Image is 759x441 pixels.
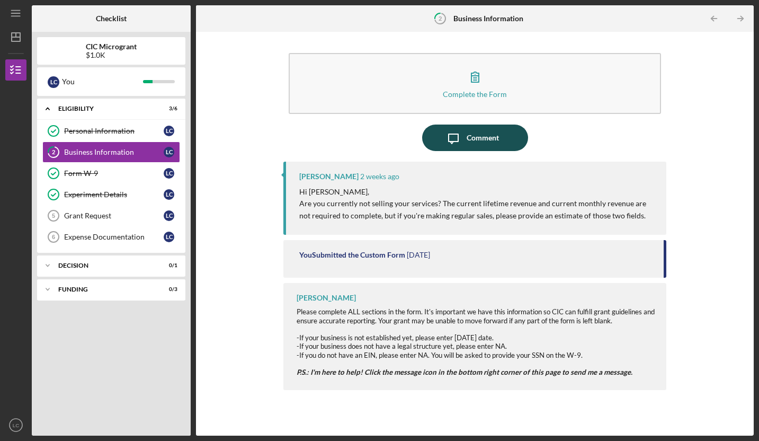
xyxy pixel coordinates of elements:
span: -If your business is not established yet, please enter [DATE] date. [297,333,494,342]
a: 2Business InformationLC [42,142,180,163]
div: Grant Request [64,211,164,220]
text: LC [13,422,19,428]
div: [PERSON_NAME] [297,294,356,302]
a: Personal InformationLC [42,120,180,142]
button: Comment [422,125,528,151]
div: Personal Information [64,127,164,135]
em: P.S.: I'm here to help! Click the message icon in the bottom right corner of this page to send me... [297,368,632,376]
b: CIC Microgrant [86,42,137,51]
tspan: 2 [439,15,442,22]
div: L C [164,189,174,200]
span: -If your business does not have a legal structure yet, please enter NA. [297,342,507,350]
div: 3 / 6 [158,105,177,112]
div: $1.0K [86,51,137,59]
time: 2025-09-01 18:19 [407,251,430,259]
div: Comment [467,125,499,151]
button: Complete the Form [289,53,661,114]
p: Are you currently not selling your services? The current lifetime revenue and current monthly rev... [299,198,656,222]
div: L C [164,126,174,136]
span: Please complete ALL sections in the form. It's important we have this information so CIC can fulf... [297,307,655,324]
tspan: 5 [52,213,55,219]
div: L C [164,168,174,179]
time: 2025-09-04 18:18 [360,172,399,181]
a: Form W-9LC [42,163,180,184]
div: FUNDING [58,286,151,293]
tspan: 2 [52,149,55,156]
div: Complete the Form [443,90,507,98]
div: Business Information [64,148,164,156]
div: L C [48,76,59,88]
div: Form W-9 [64,169,164,178]
div: Experiment Details [64,190,164,199]
b: Business Information [453,14,523,23]
div: L C [164,147,174,157]
div: You [62,73,143,91]
a: 5Grant RequestLC [42,205,180,226]
tspan: 6 [52,234,55,240]
div: Expense Documentation [64,233,164,241]
div: You Submitted the Custom Form [299,251,405,259]
button: LC [5,414,26,436]
span: -If you do not have an EIN, please enter NA. You will be asked to provide your SSN on the W-9. [297,351,583,359]
div: L C [164,210,174,221]
div: 0 / 3 [158,286,177,293]
a: 6Expense DocumentationLC [42,226,180,248]
div: Decision [58,262,151,269]
div: [PERSON_NAME] [299,172,359,181]
a: Experiment DetailsLC [42,184,180,205]
p: Hi [PERSON_NAME], [299,186,656,198]
div: 0 / 1 [158,262,177,269]
div: L C [164,232,174,242]
b: Checklist [96,14,127,23]
div: ELIGIBILITY [58,105,151,112]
